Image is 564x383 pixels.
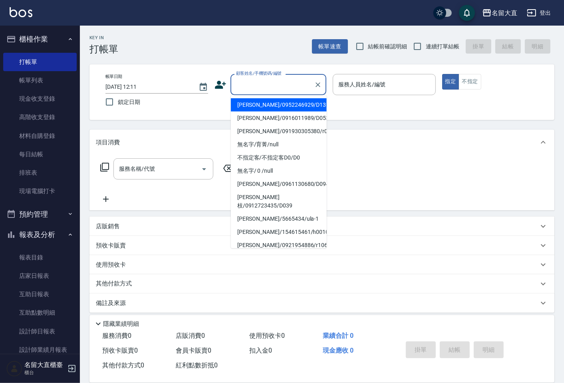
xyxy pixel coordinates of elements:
img: Person [6,361,22,377]
li: [PERSON_NAME]/0952246929/D131 [231,98,327,112]
button: 預約管理 [3,204,77,225]
a: 打帳單 [3,53,77,71]
span: 現金應收 0 [323,347,353,354]
p: 備註及來源 [96,299,126,307]
span: 連續打單結帳 [426,42,459,51]
div: 預收卡販賣 [89,236,554,255]
div: 項目消費 [89,130,554,155]
li: [PERSON_NAME]/5665434/ula-1 [231,212,327,225]
a: 材料自購登錄 [3,127,77,145]
a: 店家日報表 [3,267,77,285]
p: 使用預收卡 [96,261,126,269]
p: 隱藏業績明細 [103,320,139,328]
span: 紅利點數折抵 0 [176,361,218,369]
span: 結帳前確認明細 [368,42,407,51]
button: 櫃檯作業 [3,29,77,50]
div: 店販銷售 [89,217,554,236]
h2: Key In [89,35,118,40]
li: [PERSON_NAME]/091930305380/r029 [231,125,327,138]
a: 互助點數明細 [3,303,77,322]
div: 使用預收卡 [89,255,554,274]
p: 櫃台 [24,369,65,376]
label: 帳單日期 [105,74,122,80]
a: 設計師日報表 [3,322,77,341]
li: 不指定客/不指定客D0/D0 [231,151,327,164]
li: 無名字/育菁/null [231,138,327,151]
button: 指定 [442,74,459,90]
p: 其他付款方式 [96,279,136,288]
button: 登出 [524,6,554,20]
a: 每日結帳 [3,145,77,164]
a: 現場電腦打卡 [3,182,77,200]
li: [PERSON_NAME]/0961130680/D094 [231,178,327,191]
button: Clear [312,79,324,90]
a: 報表目錄 [3,248,77,267]
img: Logo [10,7,32,17]
span: 使用預收卡 0 [249,332,285,339]
span: 業績合計 0 [323,332,353,339]
h5: 名留大直櫃臺 [24,361,65,369]
a: 帳單列表 [3,71,77,90]
a: 互助日報表 [3,285,77,303]
button: save [459,5,475,21]
h3: 打帳單 [89,44,118,55]
button: 報表及分析 [3,224,77,245]
span: 預收卡販賣 0 [102,347,138,354]
p: 項目消費 [96,138,120,147]
li: [PERSON_NAME]/154615461/h0010 [231,225,327,239]
span: 鎖定日期 [118,98,140,106]
span: 店販消費 0 [176,332,205,339]
div: 備註及來源 [89,293,554,313]
button: 名留大直 [479,5,520,21]
li: [PERSON_NAME]枝/0912723435/D039 [231,191,327,212]
button: Choose date, selected date is 2025-09-11 [194,78,213,97]
input: YYYY/MM/DD hh:mm [105,80,191,94]
a: 設計師業績月報表 [3,341,77,359]
a: 現金收支登錄 [3,90,77,108]
li: [PERSON_NAME]/0916011989/D053 [231,112,327,125]
button: 帳單速查 [312,39,348,54]
a: 排班表 [3,164,77,182]
p: 預收卡販賣 [96,241,126,250]
div: 名留大直 [492,8,517,18]
button: 不指定 [459,74,481,90]
span: 其他付款方式 0 [102,361,144,369]
p: 店販銷售 [96,222,120,231]
button: Open [198,163,211,176]
label: 顧客姓名/手機號碼/編號 [236,70,282,76]
span: 服務消費 0 [102,332,131,339]
span: 扣入金 0 [249,347,272,354]
div: 其他付款方式 [89,274,554,293]
a: 高階收支登錄 [3,108,77,126]
li: [PERSON_NAME]/0921954886/r106 [231,239,327,252]
li: 無名字/ 0 /null [231,164,327,178]
span: 會員卡販賣 0 [176,347,211,354]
